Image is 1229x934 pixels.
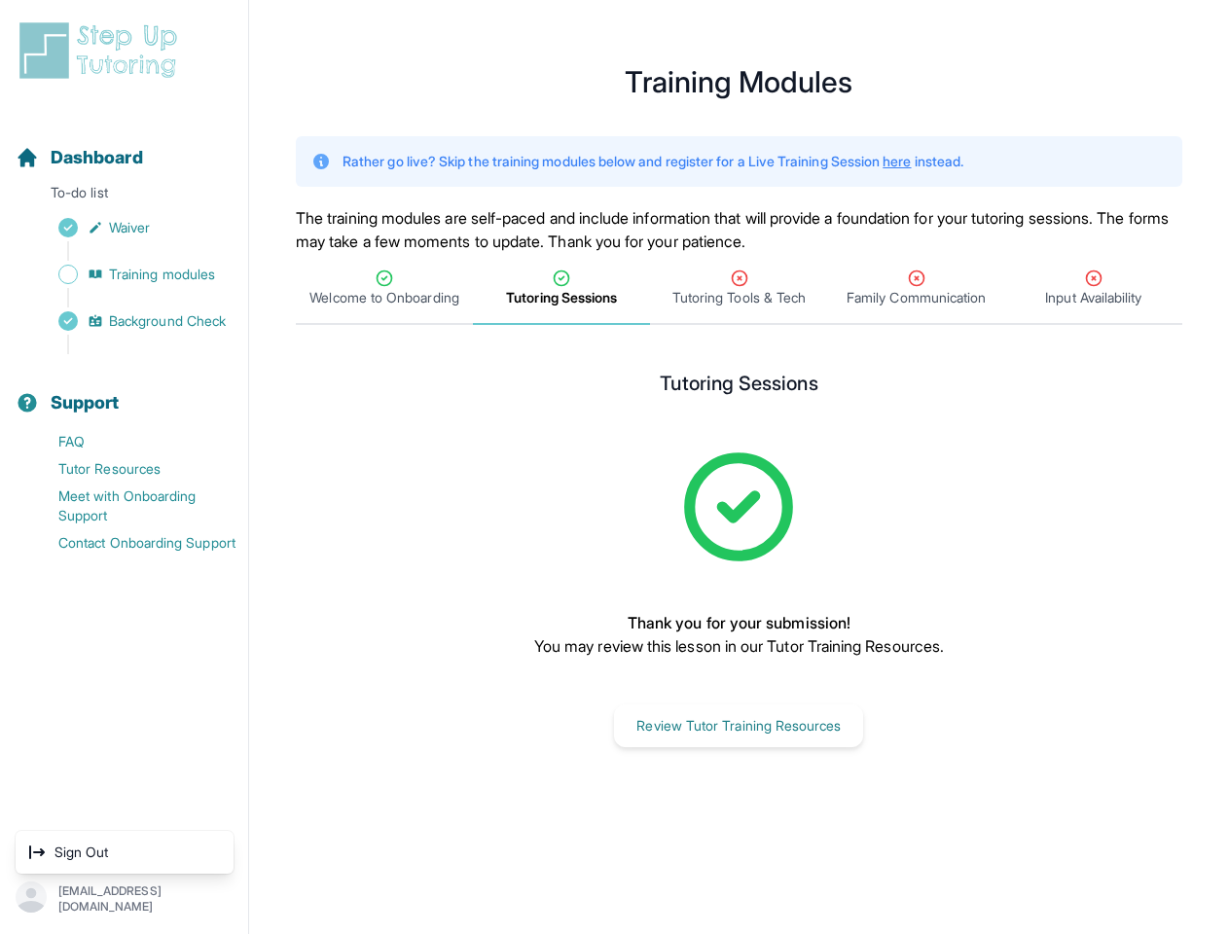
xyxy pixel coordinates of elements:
a: FAQ [16,428,248,455]
a: Sign Out [19,835,230,870]
button: Support [8,358,240,424]
a: Training modules [16,261,248,288]
a: Tutor Resources [16,455,248,483]
p: You may review this lesson in our Tutor Training Resources. [534,634,944,658]
p: The training modules are self-paced and include information that will provide a foundation for yo... [296,206,1182,253]
a: here [883,153,911,169]
span: Family Communication [847,288,986,307]
span: Background Check [109,311,226,331]
span: Tutoring Sessions [506,288,617,307]
span: Support [51,389,120,416]
p: Rather go live? Skip the training modules below and register for a Live Training Session instead. [343,152,963,171]
button: Review Tutor Training Resources [614,704,863,747]
p: Thank you for your submission! [534,611,944,634]
a: Waiver [16,214,248,241]
a: Dashboard [16,144,143,171]
img: logo [16,19,189,82]
a: Meet with Onboarding Support [16,483,248,529]
span: Waiver [109,218,150,237]
span: Dashboard [51,144,143,171]
button: [EMAIL_ADDRESS][DOMAIN_NAME] [16,881,233,916]
span: Welcome to Onboarding [309,288,458,307]
span: Input Availability [1045,288,1141,307]
p: [EMAIL_ADDRESS][DOMAIN_NAME] [58,883,233,915]
a: Review Tutor Training Resources [614,715,863,735]
div: [EMAIL_ADDRESS][DOMAIN_NAME] [16,831,234,874]
h1: Training Modules [296,70,1182,93]
button: Dashboard [8,113,240,179]
a: Background Check [16,307,248,335]
p: To-do list [8,183,240,210]
span: Training modules [109,265,215,284]
a: Contact Onboarding Support [16,529,248,557]
nav: Tabs [296,253,1182,325]
h2: Tutoring Sessions [660,372,817,403]
span: Tutoring Tools & Tech [672,288,806,307]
